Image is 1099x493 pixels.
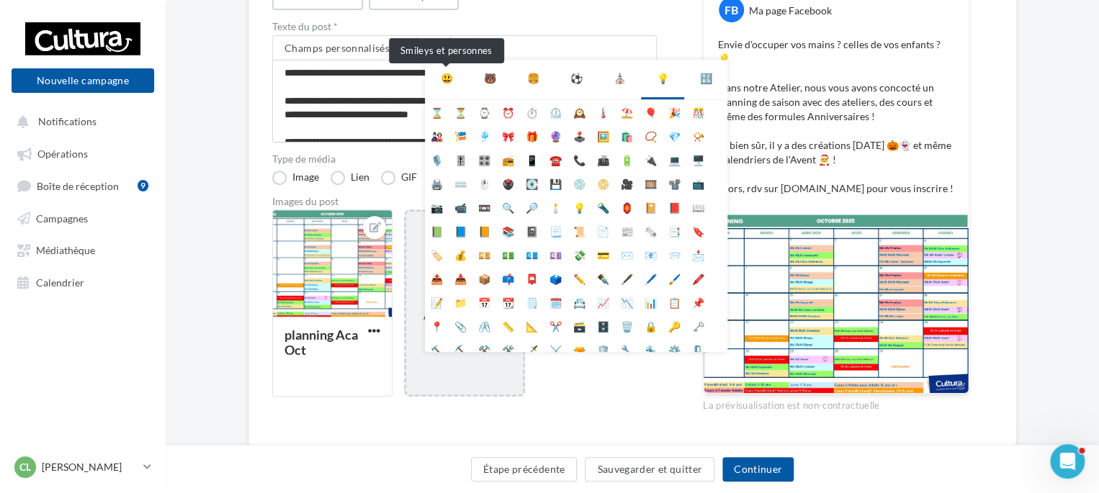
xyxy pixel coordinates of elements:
[449,243,472,266] li: 💰
[614,71,626,86] div: ⛪
[570,71,583,86] div: ⚽
[544,314,568,338] li: ✂️
[568,338,591,361] li: 🔫
[520,100,544,124] li: ⏱️
[663,171,686,195] li: 📽️
[544,219,568,243] li: 📃
[425,219,449,243] li: 📗
[381,171,417,185] label: GIF
[568,195,591,219] li: 💡
[425,195,449,219] li: 📷
[544,266,568,290] li: 🗳️
[639,219,663,243] li: 🗞️
[544,290,568,314] li: 🗓️
[686,243,710,266] li: 📩
[663,338,686,361] li: ⚙️
[19,460,31,474] span: Cl
[449,171,472,195] li: ⌨️
[686,100,710,124] li: 🎊
[663,219,686,243] li: 📑
[568,243,591,266] li: 💸
[568,171,591,195] li: 💿
[425,338,449,361] li: 🔨
[472,100,496,124] li: ⌚
[496,243,520,266] li: 💵
[331,171,369,185] label: Lien
[657,71,669,86] div: 💡
[272,22,657,32] label: Texte du post *
[639,338,663,361] li: 🔩
[686,314,710,338] li: 🗝️
[639,243,663,266] li: 📧
[441,71,453,86] div: 😃
[591,195,615,219] li: 🔦
[615,171,639,195] li: 🎥
[273,36,416,60] button: Champs personnalisés
[496,148,520,171] li: 📻
[568,148,591,171] li: 📞
[686,266,710,290] li: 🖍️
[663,124,686,148] li: 💎
[585,457,714,481] button: Sauvegarder et quitter
[615,148,639,171] li: 🔋
[496,314,520,338] li: 📏
[520,314,544,338] li: 📐
[544,243,568,266] li: 💷
[615,314,639,338] li: 🗑️
[449,314,472,338] li: 📎
[591,266,615,290] li: ✒️
[272,196,657,207] div: Images du post
[615,243,639,266] li: ✉️
[472,195,496,219] li: 📼
[496,219,520,243] li: 📚
[520,290,544,314] li: 🗒️
[37,148,88,160] span: Opérations
[686,290,710,314] li: 📌
[568,290,591,314] li: 📇
[663,290,686,314] li: 📋
[568,219,591,243] li: 📜
[472,243,496,266] li: 💴
[449,195,472,219] li: 📹
[663,195,686,219] li: 📕
[615,266,639,290] li: 🖋️
[718,37,954,196] p: Envie d'occuper vos mains ? celles de vos enfants ? 💡 Dans notre Atelier, nous vous avons concoct...
[639,171,663,195] li: 🎞️
[389,38,504,63] div: Smileys et personnes
[471,457,578,481] button: Étape précédente
[568,266,591,290] li: ✏️
[472,124,496,148] li: 🎐
[544,171,568,195] li: 💾
[472,219,496,243] li: 📙
[591,219,615,243] li: 📄
[591,314,615,338] li: 🗄️
[12,453,154,481] a: Cl [PERSON_NAME]
[663,148,686,171] li: 💻
[472,338,496,361] li: ⚒️
[138,180,148,191] div: 9
[520,219,544,243] li: 📓
[544,148,568,171] li: ☎️
[9,108,151,134] button: Notifications
[449,266,472,290] li: 📥
[639,314,663,338] li: 🔒
[284,42,390,54] span: Champs personnalisés
[449,148,472,171] li: 🎚️
[639,195,663,219] li: 📔
[591,338,615,361] li: 🛡️
[663,100,686,124] li: 🎉
[496,100,520,124] li: ⏰
[591,243,615,266] li: 💳
[722,457,794,481] button: Continuer
[703,394,969,412] div: La prévisualisation est non-contractuelle
[36,244,95,256] span: Médiathèque
[9,268,157,294] a: Calendrier
[520,243,544,266] li: 💶
[425,266,449,290] li: 📤
[520,266,544,290] li: 📮
[749,4,832,18] div: Ma page Facebook
[449,219,472,243] li: 📘
[9,140,157,166] a: Opérations
[663,243,686,266] li: 📨
[520,124,544,148] li: 🎁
